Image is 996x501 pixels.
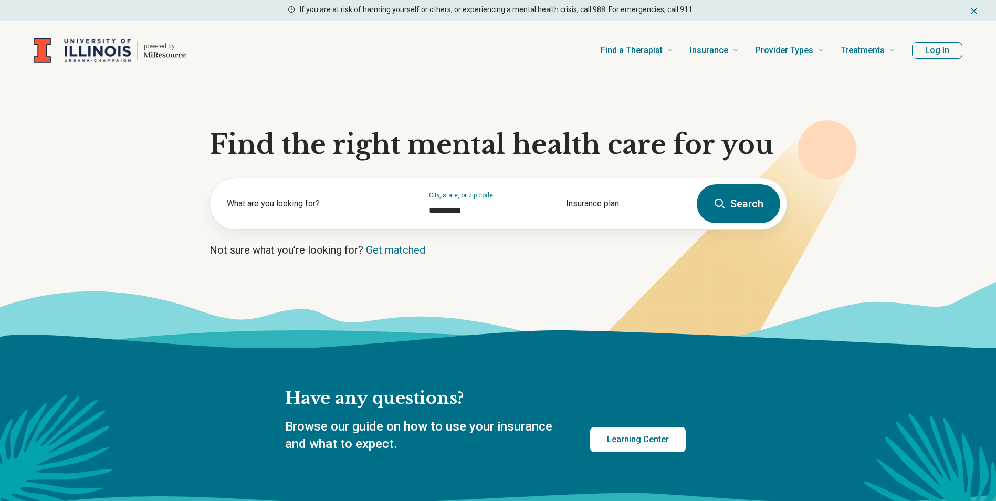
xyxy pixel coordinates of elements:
[209,243,787,257] p: Not sure what you’re looking for?
[601,29,673,71] a: Find a Therapist
[697,184,780,223] button: Search
[841,43,885,58] span: Treatments
[912,42,962,59] button: Log In
[227,197,403,210] label: What are you looking for?
[209,129,787,161] h1: Find the right mental health care for you
[690,43,728,58] span: Insurance
[144,42,186,50] p: powered by
[285,418,565,453] p: Browse our guide on how to use your insurance and what to expect.
[756,29,824,71] a: Provider Types
[969,4,979,17] button: Dismiss
[756,43,813,58] span: Provider Types
[601,43,663,58] span: Find a Therapist
[366,244,425,256] a: Get matched
[34,34,186,67] a: Home page
[841,29,895,71] a: Treatments
[690,29,739,71] a: Insurance
[285,388,686,410] h2: Have any questions?
[590,427,686,452] a: Learning Center
[300,4,694,15] p: If you are at risk of harming yourself or others, or experiencing a mental health crisis, call 98...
